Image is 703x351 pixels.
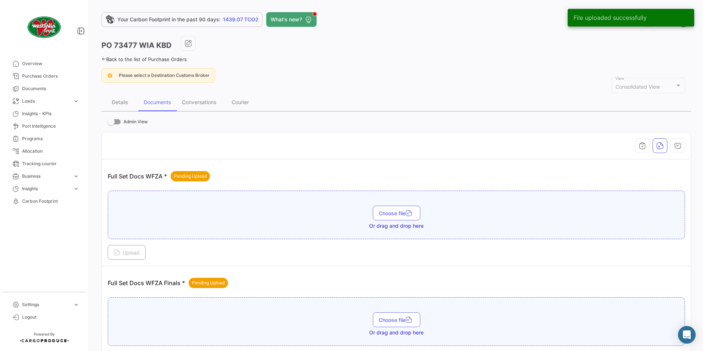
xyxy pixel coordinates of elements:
span: Tracking courier [22,160,79,167]
span: Settings [22,301,70,308]
button: Choose file [373,312,420,327]
span: What's new? [271,16,302,23]
img: client-50.png [26,9,63,46]
span: expand_more [73,98,79,104]
span: Pending Upload [174,173,207,180]
span: Carbon Footprint [22,198,79,205]
span: Allocation [22,148,79,155]
span: Port Intelligence [22,123,79,130]
span: Overview [22,60,79,67]
a: Carbon Footprint [6,195,82,208]
span: 1439.07 TCO2 [223,16,258,23]
a: Overview [6,57,82,70]
span: expand_more [73,301,79,308]
span: Purchase Orders [22,73,79,79]
span: Insights [22,185,70,192]
div: Courier [232,99,249,105]
button: What's new? [266,12,317,27]
p: Full Set Docs WFZA Finals * [108,278,228,288]
span: Loads [22,98,70,104]
span: Choose file [379,210,414,216]
span: expand_more [73,173,79,180]
span: Please select a Destination Customs Broker [119,72,210,78]
span: Upload [114,249,140,256]
a: Port Intelligence [6,120,82,132]
span: Business [22,173,70,180]
span: Your Carbon Footprint in the past 90 days: [117,16,221,23]
span: Programs [22,135,79,142]
a: Back to the list of Purchase Orders [101,56,187,62]
p: Full Set Docs WFZA * [108,171,210,181]
button: Choose file [373,206,420,220]
div: Documents [144,99,171,105]
a: Allocation [6,145,82,157]
span: Or drag and drop here [369,329,424,336]
span: expand_more [73,185,79,192]
button: Upload [108,245,146,260]
span: Documents [22,85,79,92]
span: Or drag and drop here [369,222,424,230]
span: Choose file [379,317,414,323]
h3: PO 73477 WIA KBD [101,40,172,50]
a: Insights - KPIs [6,107,82,120]
div: Abrir Intercom Messenger [678,326,696,344]
a: Purchase Orders [6,70,82,82]
a: Tracking courier [6,157,82,170]
span: File uploaded successfully [574,14,647,21]
span: Logout [22,314,79,320]
mat-select-trigger: Consolidated View [615,84,660,90]
span: Admin View [124,117,148,126]
a: Documents [6,82,82,95]
div: Conversations [182,99,216,105]
span: Pending Upload [192,280,225,286]
a: Your Carbon Footprint in the past 90 days:1439.07 TCO2 [101,12,263,27]
span: Insights - KPIs [22,110,79,117]
a: Programs [6,132,82,145]
div: Details [112,99,128,105]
